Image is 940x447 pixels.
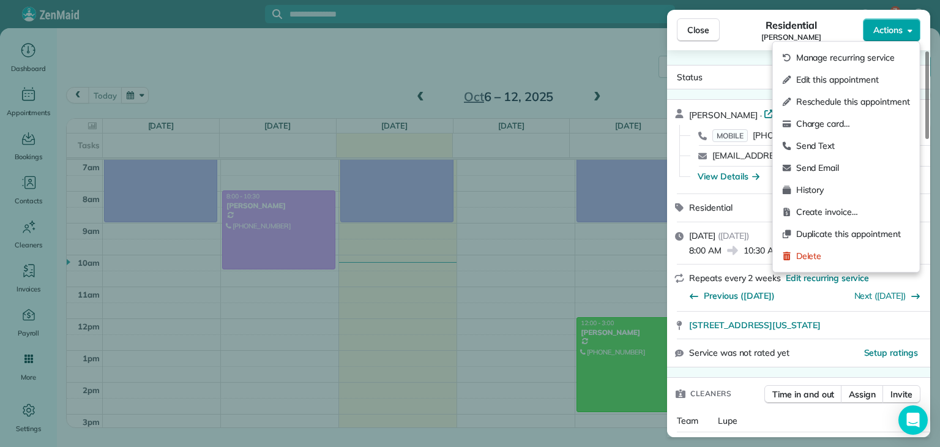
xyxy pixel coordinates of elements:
span: [PERSON_NAME] [689,110,758,121]
span: Reschedule this appointment [796,96,910,108]
span: Edit this appointment [796,73,910,86]
span: 10:30 AM [744,244,781,257]
span: · [758,110,764,120]
span: History [796,184,910,196]
span: Edit recurring service [786,272,869,284]
span: Residential [766,18,818,32]
span: Cleaners [690,388,731,400]
button: Time in and out [764,385,842,404]
span: MOBILE [712,129,748,142]
a: [EMAIL_ADDRESS][DOMAIN_NAME] [712,150,856,161]
span: [DATE] [689,230,715,241]
span: ( [DATE] ) [718,230,749,241]
span: Repeats every 2 weeks [689,272,781,284]
button: Previous ([DATE]) [689,290,775,302]
span: Time in and out [772,388,834,400]
span: Manage recurring service [796,51,910,64]
span: Charge card… [796,118,910,130]
span: Assign [849,388,876,400]
span: Actions [873,24,903,36]
span: [PERSON_NAME] [761,32,821,42]
span: Previous ([DATE]) [704,290,775,302]
button: Assign [841,385,884,404]
span: Send Email [796,162,910,174]
span: Setup ratings [864,347,919,358]
span: [PHONE_NUMBER] [753,130,828,141]
a: [STREET_ADDRESS][US_STATE] [689,319,923,331]
button: Close [677,18,720,42]
span: [STREET_ADDRESS][US_STATE] [689,319,821,331]
button: View Details [698,170,759,182]
span: Delete [796,250,910,262]
button: Setup ratings [864,347,919,359]
span: 8:00 AM [689,244,722,257]
span: Residential [689,202,733,213]
span: Duplicate this appointment [796,228,910,240]
a: Next ([DATE]) [854,290,906,301]
span: Team [677,415,698,426]
button: Next ([DATE]) [854,290,921,302]
button: Invite [882,385,920,404]
a: Open profile [764,107,828,119]
div: Open Intercom Messenger [898,405,928,435]
a: MOBILE[PHONE_NUMBER] [712,129,828,141]
span: Send Text [796,140,910,152]
span: Create invoice… [796,206,910,218]
span: Close [687,24,709,36]
span: Invite [890,388,912,400]
span: Service was not rated yet [689,347,789,359]
span: Lupe [718,415,737,426]
span: Status [677,72,703,83]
